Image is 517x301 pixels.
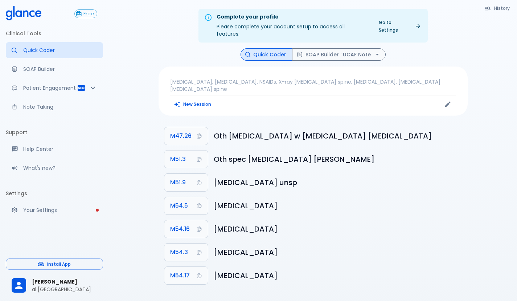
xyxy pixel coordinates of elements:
[6,258,103,270] button: Install App
[164,244,208,261] button: Copy Code M54.3 to clipboard
[6,160,103,176] div: Recent updates and feature releases
[164,220,208,238] button: Copy Code M54.16 to clipboard
[217,11,369,40] div: Please complete your account setup to access all features.
[214,270,462,281] h6: Radiculopathy, lumbosacral region
[6,42,103,58] a: Moramiz: Find ICD10AM codes instantly
[481,3,514,13] button: History
[170,270,190,281] span: M54.17
[32,286,97,293] p: al [GEOGRAPHIC_DATA]
[164,150,208,168] button: Copy Code M51.3 to clipboard
[170,131,192,141] span: M47.26
[170,177,186,188] span: M51.9
[74,9,103,18] a: Click to view or change your subscription
[6,273,103,298] div: [PERSON_NAME]al [GEOGRAPHIC_DATA]
[23,145,97,153] p: Help Center
[6,25,103,42] li: Clinical Tools
[442,99,453,110] button: Edit
[170,154,186,164] span: M51.3
[214,153,462,165] h6: Other specified intervertebral disc degeneration
[6,202,103,218] a: Please complete account setup
[74,9,97,18] button: Free
[292,48,386,61] button: SOAP Builder : UCAF Note
[6,124,103,141] li: Support
[23,206,97,214] p: Your Settings
[170,99,216,109] button: Clears all inputs and results.
[6,185,103,202] li: Settings
[6,61,103,77] a: Docugen: Compose a clinical documentation in seconds
[23,47,97,54] p: Quick Coder
[214,200,462,212] h6: Low back pain
[164,174,208,191] button: Copy Code M51.9 to clipboard
[170,247,188,257] span: M54.3
[164,127,208,145] button: Copy Code M47.26 to clipboard
[214,246,462,258] h6: Sciatica
[241,48,292,61] button: Quick Coder
[6,141,103,157] a: Get help from our support team
[164,267,208,284] button: Copy Code M54.17 to clipboard
[164,197,208,214] button: Copy Code M54.5 to clipboard
[214,223,462,235] h6: Radiculopathy, lumbar region
[81,11,97,17] span: Free
[217,13,369,21] div: Complete your profile
[374,17,425,35] a: Go to Settings
[214,130,462,142] h6: Other spondylosis with radiculopathy, lumbar region
[214,177,462,188] h6: Intervertebral disc disorder, unspecified
[23,65,97,73] p: SOAP Builder
[23,84,77,92] p: Patient Engagement
[170,201,188,211] span: M54.5
[170,78,456,93] p: [MEDICAL_DATA], [MEDICAL_DATA], NSAIDs, X-ray [MEDICAL_DATA] spine, [MEDICAL_DATA], [MEDICAL_DATA...
[170,224,190,234] span: M54.16
[32,278,97,286] span: [PERSON_NAME]
[6,99,103,115] a: Advanced note-taking
[23,103,97,111] p: Note Taking
[23,164,97,172] p: What's new?
[6,80,103,96] div: Patient Reports & Referrals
